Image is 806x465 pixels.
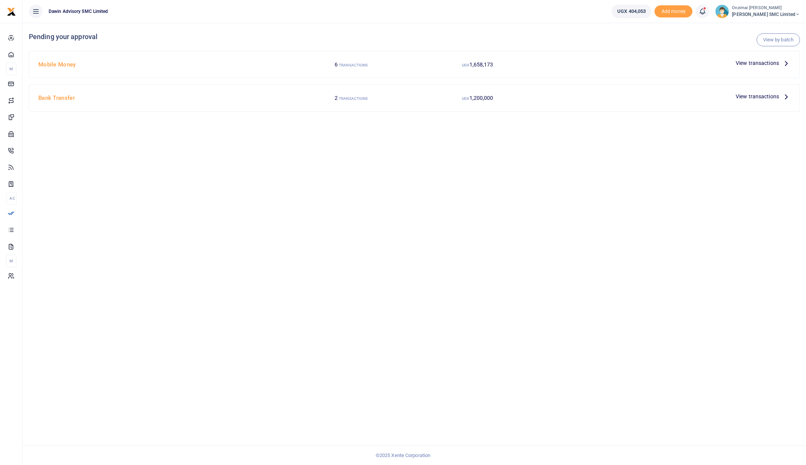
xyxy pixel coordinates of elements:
[38,94,285,102] h4: Bank Transfer
[654,5,692,18] span: Add money
[469,61,493,68] span: 1,658,173
[715,5,729,18] img: profile-user
[736,59,779,67] span: View transactions
[654,8,692,14] a: Add money
[29,33,800,41] h4: Pending your approval
[46,8,111,15] span: Dawin Advisory SMC Limited
[6,255,16,267] li: M
[732,11,800,18] span: [PERSON_NAME] SMC Limited
[335,61,338,68] span: 6
[339,63,368,67] small: TRANSACTIONS
[608,5,654,18] li: Wallet ballance
[339,96,368,101] small: TRANSACTIONS
[654,5,692,18] li: Toup your wallet
[612,5,651,18] a: UGX 404,053
[736,92,779,101] span: View transactions
[335,95,338,101] span: 2
[6,63,16,75] li: M
[7,7,16,16] img: logo-small
[469,95,493,101] span: 1,200,000
[462,96,469,101] small: UGX
[732,5,800,11] small: Onzimai [PERSON_NAME]
[617,8,646,15] span: UGX 404,053
[715,5,800,18] a: profile-user Onzimai [PERSON_NAME] [PERSON_NAME] SMC Limited
[7,8,16,14] a: logo-small logo-large logo-large
[38,60,285,69] h4: Mobile Money
[462,63,469,67] small: UGX
[757,33,800,46] a: View by batch
[6,192,16,205] li: Ac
